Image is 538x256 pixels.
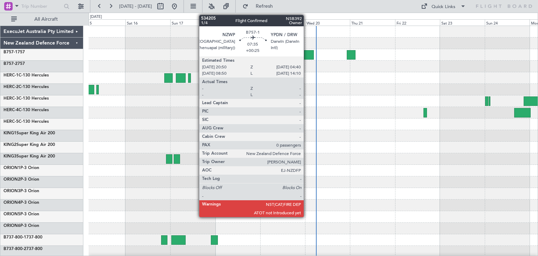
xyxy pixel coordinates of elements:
[4,235,42,240] a: B737-800-1737-800
[4,73,49,78] a: HERC-1C-130 Hercules
[4,131,16,135] span: KING1
[4,201,39,205] a: ORION4P-3 Orion
[170,19,215,26] div: Sun 17
[418,1,469,12] button: Quick Links
[18,17,74,22] span: All Aircraft
[260,19,305,26] div: Tue 19
[4,62,18,66] span: B757-2
[4,201,20,205] span: ORION4
[4,73,19,78] span: HERC-1
[4,85,19,89] span: HERC-2
[4,166,39,170] a: ORION1P-3 Orion
[4,62,25,66] a: B757-2757
[90,14,102,20] div: [DATE]
[4,143,55,147] a: KING2Super King Air 200
[4,154,16,159] span: KING3
[4,50,18,54] span: B757-1
[485,19,530,26] div: Sun 24
[4,96,19,101] span: HERC-3
[125,19,170,26] div: Sat 16
[4,96,49,101] a: HERC-3C-130 Hercules
[4,189,39,193] a: ORION3P-3 Orion
[305,19,350,26] div: Wed 20
[4,108,19,112] span: HERC-4
[81,19,125,26] div: Fri 15
[8,14,76,25] button: All Aircraft
[350,19,395,26] div: Thu 21
[4,212,20,216] span: ORION5
[21,1,62,12] input: Trip Number
[4,120,19,124] span: HERC-5
[4,120,49,124] a: HERC-5C-130 Hercules
[4,224,39,228] a: ORION6P-3 Orion
[250,4,279,9] span: Refresh
[4,247,26,251] span: B737-800-2
[215,19,260,26] div: Mon 18
[4,177,20,182] span: ORION2
[4,224,20,228] span: ORION6
[4,189,20,193] span: ORION3
[4,143,16,147] span: KING2
[119,3,152,9] span: [DATE] - [DATE]
[4,85,49,89] a: HERC-2C-130 Hercules
[4,235,26,240] span: B737-800-1
[4,166,20,170] span: ORION1
[4,108,49,112] a: HERC-4C-130 Hercules
[432,4,455,11] div: Quick Links
[4,177,39,182] a: ORION2P-3 Orion
[4,247,42,251] a: B737-800-2737-800
[239,1,281,12] button: Refresh
[395,19,440,26] div: Fri 22
[4,50,25,54] a: B757-1757
[4,212,39,216] a: ORION5P-3 Orion
[4,131,55,135] a: KING1Super King Air 200
[4,154,55,159] a: KING3Super King Air 200
[440,19,485,26] div: Sat 23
